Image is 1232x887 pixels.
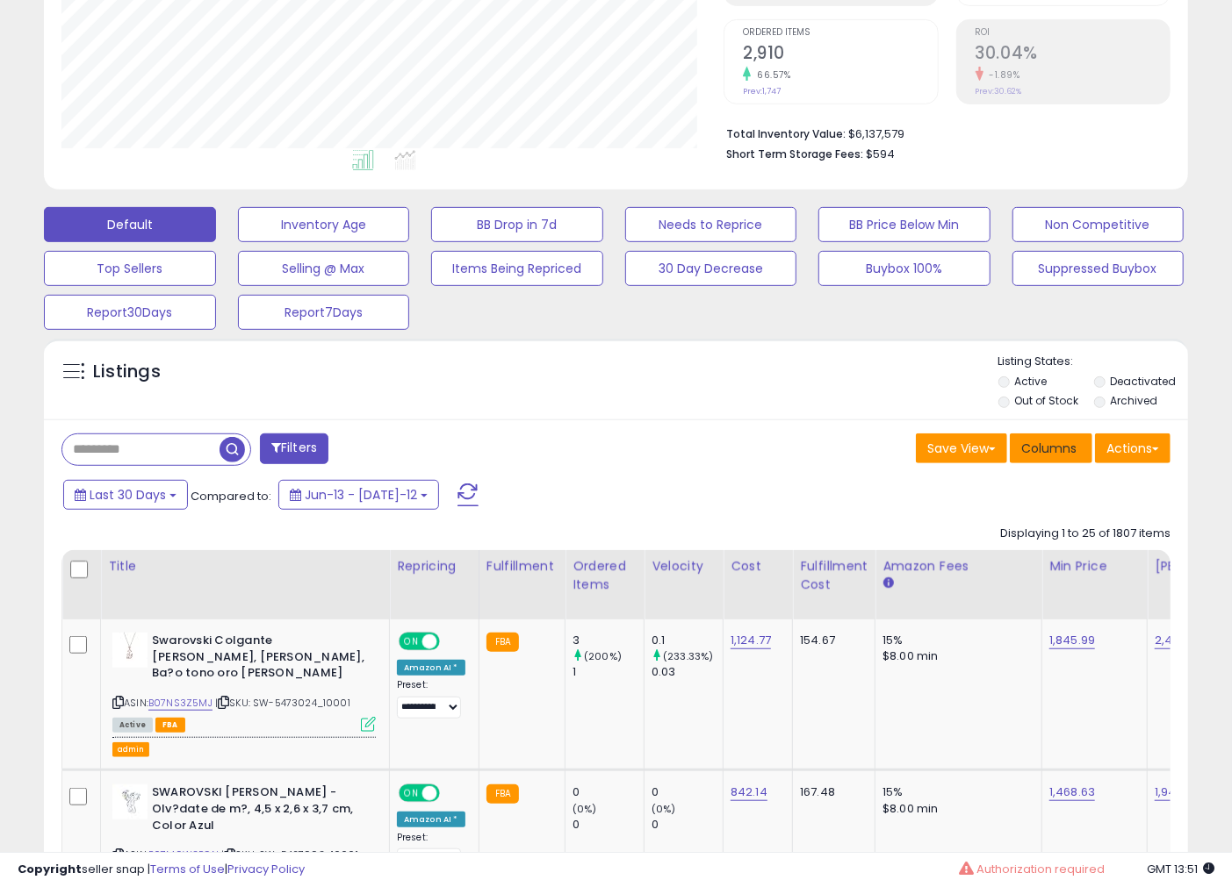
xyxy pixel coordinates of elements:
[743,86,781,97] small: Prev: 1,747
[1014,374,1047,389] label: Active
[731,632,771,649] a: 1,124.77
[663,649,713,663] small: (233.33%)
[1021,440,1077,457] span: Columns
[215,696,350,710] span: | SKU: SW-5473024_10001
[400,634,422,649] span: ON
[916,433,1007,463] button: Save View
[976,28,1170,38] span: ROI
[238,251,410,286] button: Selling @ Max
[44,251,216,286] button: Top Sellers
[573,784,644,800] div: 0
[112,718,153,733] span: All listings currently available for purchase on Amazon
[743,28,937,38] span: Ordered Items
[431,251,603,286] button: Items Being Repriced
[652,664,723,680] div: 0.03
[431,207,603,242] button: BB Drop in 7d
[108,557,382,576] div: Title
[112,742,149,757] button: admin
[731,557,785,576] div: Cost
[1155,632,1200,649] a: 2,450.13
[726,122,1157,143] li: $6,137,579
[305,486,417,504] span: Jun-13 - [DATE]-12
[486,633,519,652] small: FBA
[998,354,1188,370] p: Listing States:
[227,861,305,877] a: Privacy Policy
[150,861,225,877] a: Terms of Use
[800,633,861,648] div: 154.67
[818,251,991,286] button: Buybox 100%
[652,817,723,833] div: 0
[148,696,213,711] a: B07NS3Z5MJ
[726,147,863,161] b: Short Term Storage Fees:
[1110,374,1176,389] label: Deactivated
[1012,251,1185,286] button: Suppressed Buybox
[437,786,465,801] span: OFF
[573,817,644,833] div: 0
[397,812,465,827] div: Amazon AI *
[584,649,622,663] small: (200%)
[800,784,861,800] div: 167.48
[93,360,161,384] h5: Listings
[238,207,410,242] button: Inventory Age
[1155,783,1200,801] a: 1,949.27
[573,802,597,816] small: (0%)
[278,480,439,510] button: Jun-13 - [DATE]-12
[883,784,1028,800] div: 15%
[751,68,790,82] small: 66.57%
[652,784,723,800] div: 0
[866,146,895,162] span: $594
[977,861,1106,877] span: Authorization required
[1147,861,1214,877] span: 2025-08-12 13:51 GMT
[18,862,305,878] div: seller snap | |
[883,557,1034,576] div: Amazon Fees
[397,557,472,576] div: Repricing
[486,784,519,804] small: FBA
[18,861,82,877] strong: Copyright
[726,126,846,141] b: Total Inventory Value:
[1014,393,1078,408] label: Out of Stock
[800,557,868,594] div: Fulfillment Cost
[652,633,723,648] div: 0.1
[112,633,148,668] img: 31afxbDAluL._SL40_.jpg
[112,784,148,819] img: 31BvkBtSXXL._SL40_.jpg
[238,295,410,330] button: Report7Days
[743,43,937,67] h2: 2,910
[152,633,365,686] b: Swarovski Colgante [PERSON_NAME], [PERSON_NAME], Ba?o tono oro [PERSON_NAME]
[731,783,767,801] a: 842.14
[155,718,185,733] span: FBA
[976,86,1022,97] small: Prev: 30.62%
[486,557,558,576] div: Fulfillment
[883,576,893,591] small: Amazon Fees.
[63,480,188,510] button: Last 30 Days
[976,43,1170,67] h2: 30.04%
[1049,783,1095,801] a: 1,468.63
[883,648,1028,664] div: $8.00 min
[44,295,216,330] button: Report30Days
[883,801,1028,817] div: $8.00 min
[1000,526,1171,542] div: Displaying 1 to 25 of 1807 items
[883,633,1028,648] div: 15%
[625,207,797,242] button: Needs to Reprice
[818,207,991,242] button: BB Price Below Min
[573,557,637,594] div: Ordered Items
[1010,433,1092,463] button: Columns
[652,802,676,816] small: (0%)
[983,68,1020,82] small: -1.89%
[44,207,216,242] button: Default
[573,633,644,648] div: 3
[112,633,376,730] div: ASIN:
[397,832,465,871] div: Preset:
[397,660,465,676] div: Amazon AI *
[437,634,465,649] span: OFF
[90,486,166,504] span: Last 30 Days
[1049,632,1095,649] a: 1,845.99
[1110,393,1157,408] label: Archived
[397,679,465,719] div: Preset:
[652,557,716,576] div: Velocity
[625,251,797,286] button: 30 Day Decrease
[1049,557,1140,576] div: Min Price
[152,784,365,838] b: SWAROVSKI [PERSON_NAME] - Olv?date de m?, 4,5 x 2,6 x 3,7 cm, Color Azul
[1095,433,1171,463] button: Actions
[400,786,422,801] span: ON
[191,488,271,504] span: Compared to:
